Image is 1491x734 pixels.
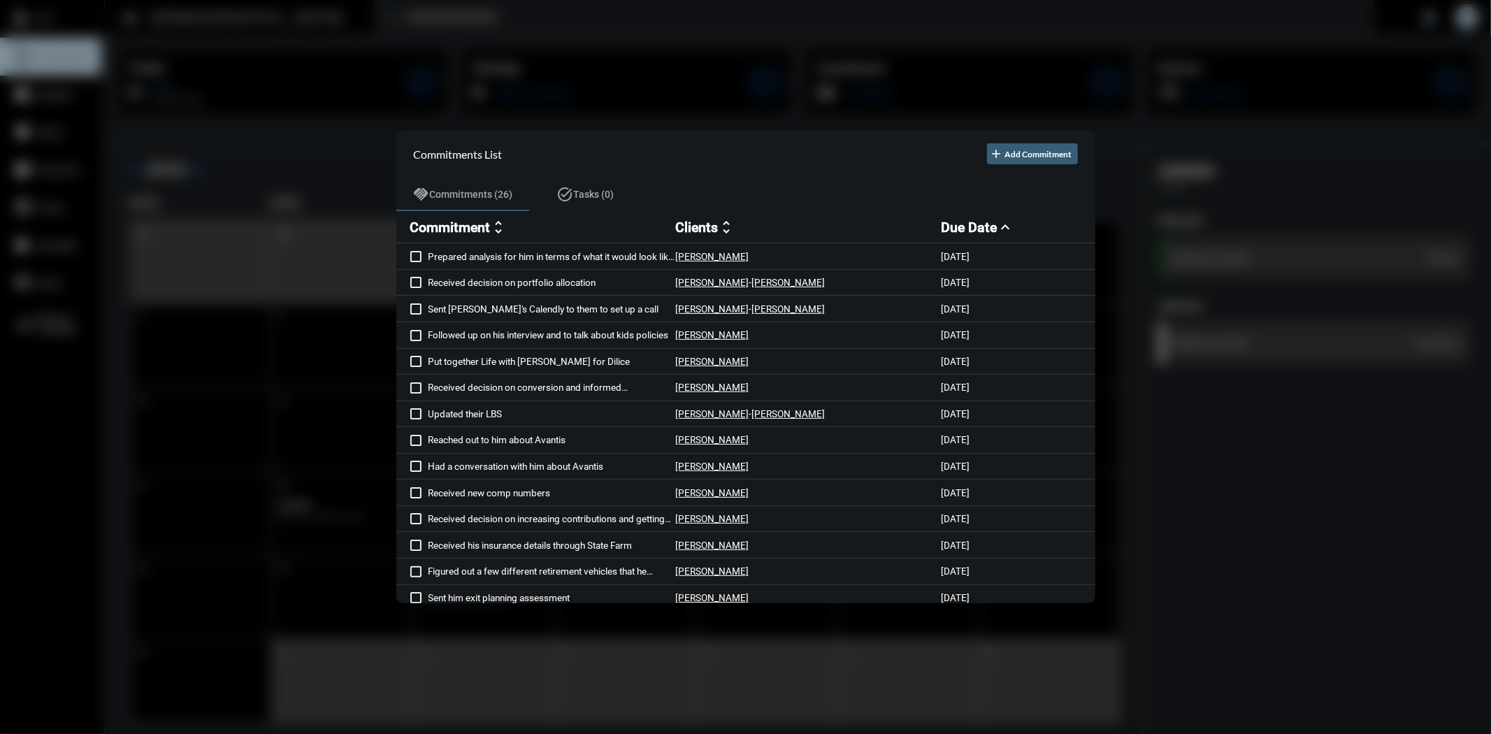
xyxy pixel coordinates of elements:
p: [PERSON_NAME] [676,277,749,288]
p: - [749,277,752,288]
p: Received new comp numbers [428,487,676,498]
p: - [749,303,752,315]
p: [PERSON_NAME] [676,513,749,524]
p: [PERSON_NAME] [676,251,749,262]
mat-icon: unfold_more [719,219,735,236]
p: [DATE] [942,408,970,419]
h2: Due Date [942,220,997,236]
p: [DATE] [942,434,970,445]
p: [DATE] [942,251,970,262]
p: [DATE] [942,487,970,498]
mat-icon: task_alt [557,186,574,203]
p: Received his insurance details through State Farm [428,540,676,551]
p: Prepared analysis for him in terms of what it would look like if we moved him from [GEOGRAPHIC_DA... [428,251,676,262]
p: [DATE] [942,277,970,288]
p: Received decision on portfolio allocation [428,277,676,288]
p: [PERSON_NAME] [676,487,749,498]
p: [PERSON_NAME] [676,329,749,340]
mat-icon: unfold_more [491,219,507,236]
p: [PERSON_NAME] [752,303,826,315]
p: - [749,408,752,419]
button: Add Commitment [987,143,1078,164]
p: Followed up on his interview and to talk about kids policies [428,329,676,340]
p: [DATE] [942,382,970,393]
p: [DATE] [942,329,970,340]
p: [DATE] [942,540,970,551]
span: Tasks (0) [574,189,614,200]
p: [DATE] [942,592,970,603]
p: [PERSON_NAME] [676,356,749,367]
p: [PERSON_NAME] [676,592,749,603]
p: [PERSON_NAME] [676,303,749,315]
span: Commitments (26) [430,189,513,200]
h2: Commitment [410,220,491,236]
p: [DATE] [942,303,970,315]
mat-icon: handshake [413,186,430,203]
p: [PERSON_NAME] [752,408,826,419]
p: [PERSON_NAME] [676,566,749,577]
p: [PERSON_NAME] [676,434,749,445]
p: Received decision on increasing contributions and getting insurance or [PERSON_NAME]. [428,513,676,524]
p: [DATE] [942,566,970,577]
p: [DATE] [942,461,970,472]
p: Reached out to him about Avantis [428,434,676,445]
p: Sent him exit planning assessment [428,592,676,603]
mat-icon: add [990,147,1004,161]
p: Figured out a few different retirement vehicles that he should take advantage of [428,566,676,577]
p: Received decision on conversion and informed [PERSON_NAME] of next steps [428,382,676,393]
p: [PERSON_NAME] [676,382,749,393]
p: [DATE] [942,513,970,524]
p: [DATE] [942,356,970,367]
p: Sent [PERSON_NAME]'s Calendly to them to set up a call [428,303,676,315]
p: Had a conversation with him about Avantis [428,461,676,472]
p: Put together Life with [PERSON_NAME] for Dilice [428,356,676,367]
mat-icon: expand_less [997,219,1014,236]
h2: Clients [676,220,719,236]
h2: Commitments List [414,147,503,161]
p: [PERSON_NAME] [676,461,749,472]
p: [PERSON_NAME] [676,540,749,551]
p: [PERSON_NAME] [752,277,826,288]
p: [PERSON_NAME] [676,408,749,419]
p: Updated their LBS [428,408,676,419]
